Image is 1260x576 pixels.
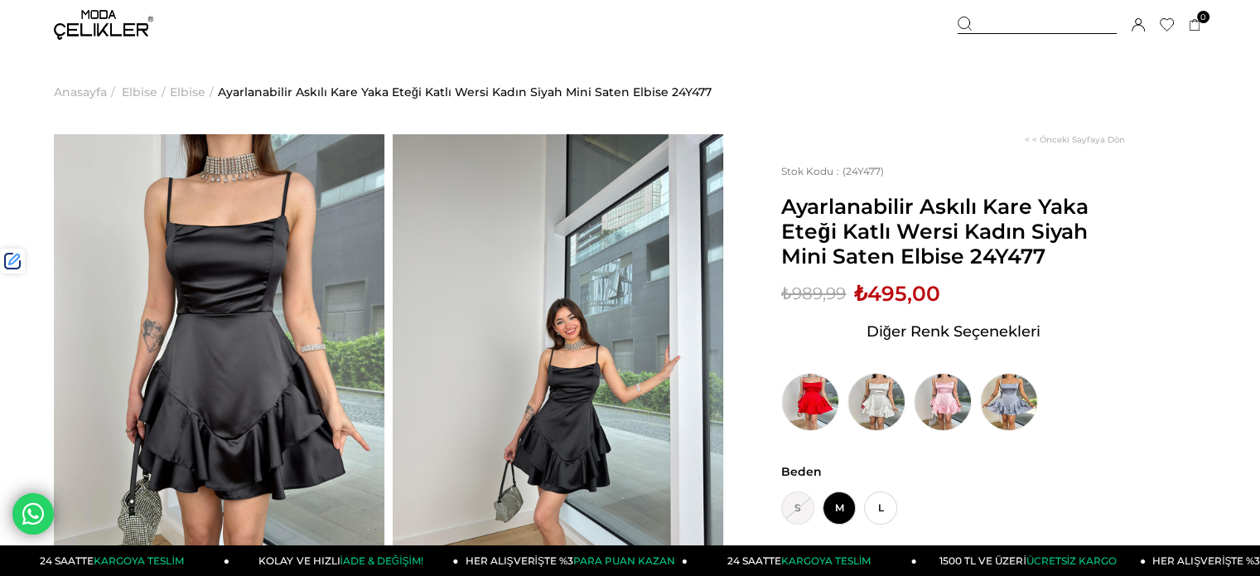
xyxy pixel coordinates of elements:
span: PARA PUAN KAZAN [573,554,675,567]
span: L [864,491,897,525]
a: 24 SAATTEKARGOYA TESLİM [688,545,917,576]
span: S [781,491,814,525]
span: Stok Kodu [781,165,842,177]
img: Ayarlanabilir Askılı Kare Yaka Eteği Katlı Wersi Kadın Pembe Mini Saten Elbise 24Y477 [914,373,972,431]
span: Diğer Renk Seçenekleri [867,318,1040,345]
img: Ayarlanabilir Askılı Kare Yaka Eteği Katlı Wersi Kadın Mavi Mini Saten Elbise 24Y477 [980,373,1038,431]
img: Ayarlanabilir Askılı Kare Yaka Eteği Katlı Wersi Kadın Beyaz Mini Saten Elbise 24Y477 [847,373,905,431]
li: > [122,50,170,134]
a: Elbise [122,50,157,134]
span: ÜCRETSİZ KARGO [1026,554,1117,567]
a: 24 SAATTEKARGOYA TESLİM [1,545,230,576]
img: Ayarlanabilir Askılı Kare Yaka Eteği Katlı Wersi Kadın Kırmızı Mini Saten Elbise 24Y477 [781,373,839,431]
span: 0 [1197,11,1209,23]
img: Wersi Elbise 24Y477 [393,134,723,575]
span: M [823,491,856,525]
span: (24Y477) [781,165,884,177]
span: KARGOYA TESLİM [94,554,183,567]
span: KARGOYA TESLİM [781,554,871,567]
li: > [54,50,119,134]
span: ₺495,00 [854,281,940,306]
a: Ayarlanabilir Askılı Kare Yaka Eteği Katlı Wersi Kadın Siyah Mini Saten Elbise 24Y477 [218,50,712,134]
span: ₺989,99 [781,281,846,306]
a: Elbise [170,50,205,134]
span: Beden [781,464,1125,479]
span: İADE & DEĞİŞİM! [340,554,422,567]
a: 1500 TL VE ÜZERİÜCRETSİZ KARGO [917,545,1147,576]
a: HER ALIŞVERİŞTE %3PARA PUAN KAZAN [459,545,688,576]
a: KOLAY VE HIZLIİADE & DEĞİŞİM! [229,545,459,576]
img: logo [54,10,153,40]
img: Wersi Elbise 24Y477 [54,134,384,575]
span: Ayarlanabilir Askılı Kare Yaka Eteği Katlı Wersi Kadın Siyah Mini Saten Elbise 24Y477 [781,194,1125,269]
li: > [170,50,218,134]
a: < < Önceki Sayfaya Dön [1025,134,1125,145]
a: Anasayfa [54,50,107,134]
a: 0 [1189,19,1201,31]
